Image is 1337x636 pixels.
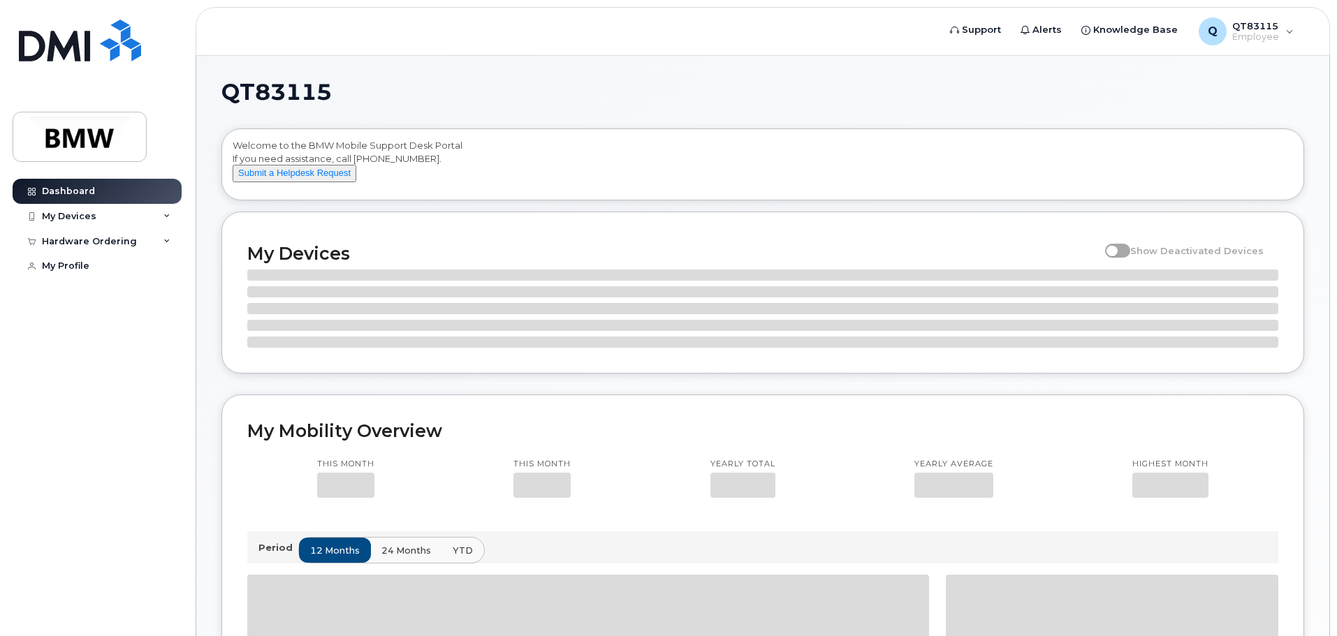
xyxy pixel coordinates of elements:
p: Highest month [1132,459,1208,470]
span: 24 months [381,544,431,557]
h2: My Mobility Overview [247,420,1278,441]
h2: My Devices [247,243,1098,264]
button: Submit a Helpdesk Request [233,165,356,182]
input: Show Deactivated Devices [1105,237,1116,249]
span: QT83115 [221,82,332,103]
p: This month [513,459,571,470]
span: Show Deactivated Devices [1130,245,1264,256]
p: Yearly average [914,459,993,470]
p: This month [317,459,374,470]
p: Period [258,541,298,554]
span: YTD [453,544,473,557]
p: Yearly total [710,459,775,470]
a: Submit a Helpdesk Request [233,167,356,178]
div: Welcome to the BMW Mobile Support Desk Portal If you need assistance, call [PHONE_NUMBER]. [233,139,1293,195]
